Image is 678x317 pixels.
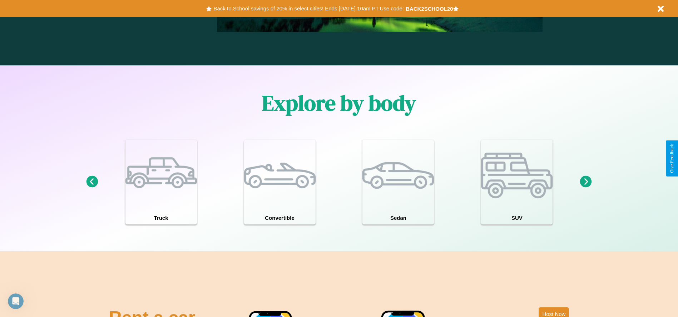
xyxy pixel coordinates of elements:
[406,6,453,12] b: BACK2SCHOOL20
[125,211,197,224] h4: Truck
[262,88,416,118] h1: Explore by body
[669,144,674,173] div: Give Feedback
[7,293,24,310] iframe: Intercom live chat
[244,211,316,224] h4: Convertible
[212,4,405,14] button: Back to School savings of 20% in select cities! Ends [DATE] 10am PT.Use code:
[362,211,434,224] h4: Sedan
[481,211,553,224] h4: SUV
